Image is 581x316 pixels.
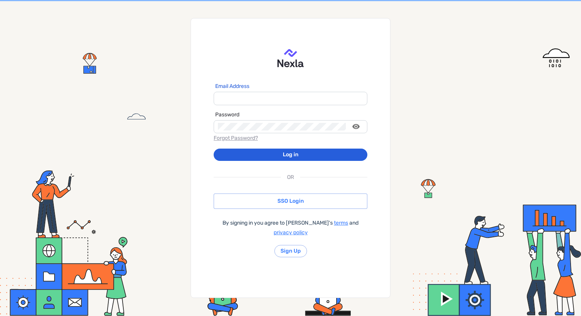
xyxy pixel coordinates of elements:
[281,247,301,255] a: Sign Up
[215,111,239,119] label: Password
[274,229,308,236] a: privacy policy
[334,220,348,226] a: terms
[287,172,294,182] span: OR
[214,194,367,209] div: SSO Login
[277,49,303,67] img: logo
[274,245,307,257] button: Sign Up
[214,135,258,141] a: Forgot Password?
[214,149,367,161] button: Log in
[215,83,249,90] label: Email Address
[214,218,367,237] div: By signing in you agree to [PERSON_NAME]'s and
